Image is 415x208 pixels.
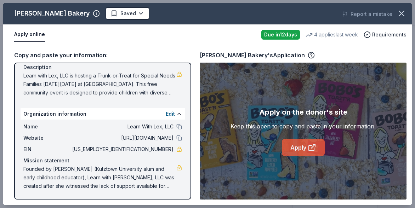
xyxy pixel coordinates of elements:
span: [URL][DOMAIN_NAME] [71,134,174,142]
div: Mission statement [23,156,182,165]
button: Saved [106,7,149,20]
span: Name [23,122,71,131]
span: EIN [23,145,71,154]
button: Edit [166,110,175,118]
button: Report a mistake [342,10,392,18]
div: Keep this open to copy and paste in your information. [231,122,376,131]
span: Learn with Lex, LLC is hosting a Trunk-or-Treat for Special Needs Families [DATE][DATE] at [GEOGR... [23,71,176,97]
button: Requirements [364,30,407,39]
div: Due in 12 days [261,30,300,40]
a: Apply [282,139,325,156]
div: Copy and paste your information: [14,51,191,60]
span: Founded by [PERSON_NAME] (Kutztown University alum and early childhood educator), Learn with [PER... [23,165,176,190]
div: Apply on the donor's site [259,106,347,118]
span: Saved [120,9,136,18]
button: Apply online [14,27,45,42]
span: Learn With Lex, LLC [71,122,174,131]
span: Website [23,134,71,142]
div: [PERSON_NAME] Bakery's Application [200,51,315,60]
span: [US_EMPLOYER_IDENTIFICATION_NUMBER] [71,145,174,154]
span: Requirements [372,30,407,39]
div: Organization information [21,108,185,120]
div: Description [23,63,182,71]
div: 4 applies last week [306,30,358,39]
div: [PERSON_NAME] Bakery [14,8,90,19]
